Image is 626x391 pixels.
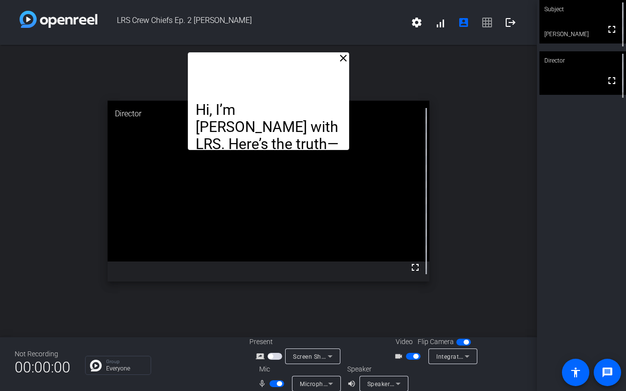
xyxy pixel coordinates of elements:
mat-icon: account_box [458,17,469,28]
img: white-gradient.svg [20,11,97,28]
p: Group [106,359,146,364]
span: 00:00:00 [15,355,70,379]
mat-icon: message [602,367,613,378]
mat-icon: settings [411,17,423,28]
div: Not Recording [15,349,70,359]
mat-icon: videocam_outline [394,350,406,362]
div: Mic [249,364,347,374]
span: Integrated Camera [436,352,490,360]
span: Speakers (Realtek(R) Audio) [367,380,447,388]
mat-icon: fullscreen [409,261,421,273]
img: Chat Icon [90,360,102,371]
mat-icon: accessibility [570,367,581,378]
div: Present [249,337,347,347]
span: Screen Sharing [293,352,336,360]
div: Speaker [347,364,406,374]
mat-icon: logout [505,17,516,28]
mat-icon: screen_share_outline [256,350,268,362]
span: LRS Crew Chiefs Ep. 2 [PERSON_NAME] [97,11,405,34]
span: Microphone (Blue Snowball ) [300,380,382,388]
span: Flip Camera [418,337,454,347]
mat-icon: close [337,52,349,64]
mat-icon: volume_up [347,378,359,390]
span: Video [396,337,413,347]
mat-icon: mic_none [258,378,269,390]
div: Director [539,51,626,70]
mat-icon: fullscreen [606,75,618,87]
button: signal_cellular_alt [428,11,452,34]
p: Everyone [106,366,146,371]
div: Director [108,101,430,127]
mat-icon: fullscreen [606,23,618,35]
